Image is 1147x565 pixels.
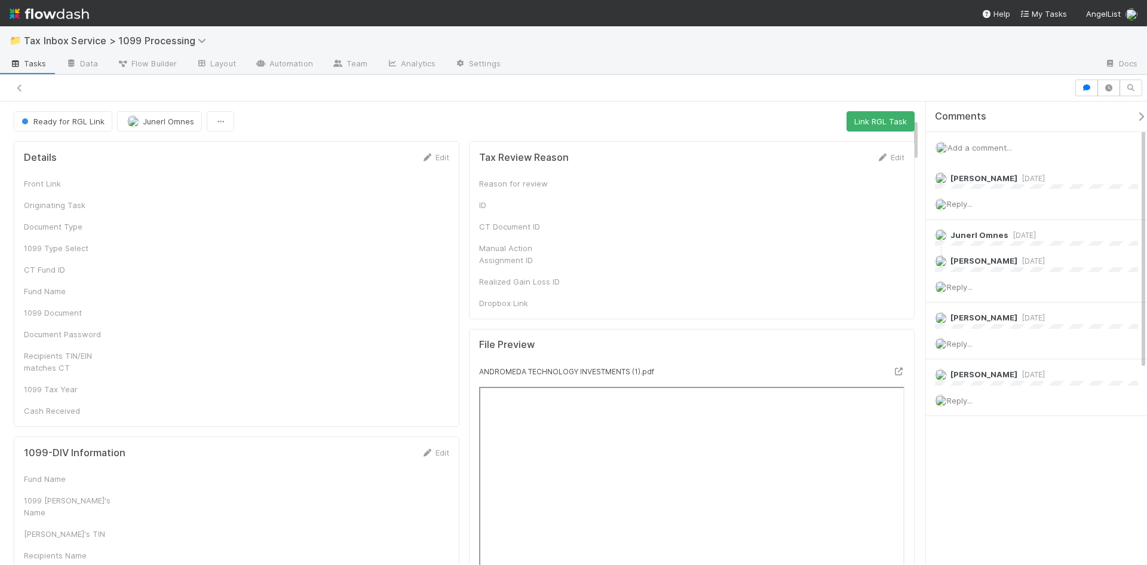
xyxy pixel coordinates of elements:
img: avatar_cfa6ccaa-c7d9-46b3-b608-2ec56ecf97ad.png [935,255,947,267]
a: Automation [246,55,323,74]
div: Fund Name [24,473,114,485]
span: AngelList [1086,9,1121,19]
a: Edit [876,152,904,162]
span: [DATE] [1017,174,1045,183]
div: 1099 Document [24,307,114,319]
img: avatar_cfa6ccaa-c7d9-46b3-b608-2ec56ecf97ad.png [935,172,947,184]
span: Tax Inbox Service > 1099 Processing [24,35,212,47]
span: Junerl Omnes [950,230,1008,240]
span: [DATE] [1008,231,1036,240]
small: ANDROMEDA TECHNOLOGY INVESTMENTS (1).pdf [479,367,654,376]
div: Originating Task [24,199,114,211]
div: CT Document ID [479,221,569,233]
div: Document Password [24,328,114,340]
a: Flow Builder [108,55,186,74]
div: CT Fund ID [24,264,114,276]
span: 📁 [10,35,22,45]
div: Help [982,8,1010,20]
div: 1099 Tax Year [24,383,114,395]
span: Junerl Omnes [143,117,194,126]
img: avatar_e41e7ae5-e7d9-4d8d-9f56-31b0d7a2f4fd.png [935,395,947,407]
div: 1099 Type Select [24,242,114,254]
span: Comments [935,111,986,123]
a: Layout [186,55,246,74]
a: My Tasks [1020,8,1067,20]
div: Dropbox Link [479,297,569,309]
span: Reply... [947,339,973,349]
span: Reply... [947,396,973,405]
button: Junerl Omnes [117,111,202,132]
a: Edit [421,152,449,162]
img: avatar_de77a991-7322-4664-a63d-98ba485ee9e0.png [127,115,139,127]
div: Cash Received [24,405,114,417]
img: avatar_e41e7ae5-e7d9-4d8d-9f56-31b0d7a2f4fd.png [935,198,947,210]
a: Docs [1095,55,1147,74]
div: Fund Name [24,285,114,297]
img: avatar_cfa6ccaa-c7d9-46b3-b608-2ec56ecf97ad.png [935,369,947,381]
span: Reply... [947,282,973,292]
img: avatar_e41e7ae5-e7d9-4d8d-9f56-31b0d7a2f4fd.png [936,142,947,154]
h5: 1099-DIV Information [24,447,125,459]
span: Tasks [10,57,47,69]
span: My Tasks [1020,9,1067,19]
div: Document Type [24,221,114,233]
span: Add a comment... [947,143,1012,152]
h5: Details [24,152,57,164]
img: avatar_e41e7ae5-e7d9-4d8d-9f56-31b0d7a2f4fd.png [1125,8,1137,20]
span: [PERSON_NAME] [950,369,1017,379]
h5: Tax Review Reason [479,152,569,164]
span: [PERSON_NAME] [950,256,1017,265]
div: ID [479,199,569,211]
img: avatar_e41e7ae5-e7d9-4d8d-9f56-31b0d7a2f4fd.png [935,338,947,350]
img: logo-inverted-e16ddd16eac7371096b0.svg [10,4,89,24]
h5: File Preview [479,339,535,351]
button: Link RGL Task [847,111,915,132]
div: Reason for review [479,178,569,190]
a: Edit [421,448,449,457]
span: [DATE] [1017,313,1045,322]
div: [PERSON_NAME]'s TIN [24,528,114,540]
a: Analytics [377,55,445,74]
div: Realized Gain Loss ID [479,276,569,288]
img: avatar_e41e7ae5-e7d9-4d8d-9f56-31b0d7a2f4fd.png [935,281,947,293]
img: avatar_de77a991-7322-4664-a63d-98ba485ee9e0.png [935,229,947,241]
span: [PERSON_NAME] [950,313,1017,322]
a: Settings [445,55,510,74]
div: Manual Action Assignment ID [479,242,569,266]
div: Front Link [24,178,114,190]
div: 1099 [PERSON_NAME]'s Name [24,494,114,518]
span: Reply... [947,199,973,209]
span: Ready for RGL Link [19,117,105,126]
span: [DATE] [1017,370,1045,379]
div: Recipients TIN/EIN matches CT [24,350,114,374]
a: Data [56,55,108,74]
img: avatar_cfa6ccaa-c7d9-46b3-b608-2ec56ecf97ad.png [935,312,947,324]
a: Team [323,55,377,74]
span: [DATE] [1017,256,1045,265]
span: Flow Builder [117,57,177,69]
button: Ready for RGL Link [14,111,112,132]
span: [PERSON_NAME] [950,173,1017,183]
div: Recipients Name [24,549,114,561]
